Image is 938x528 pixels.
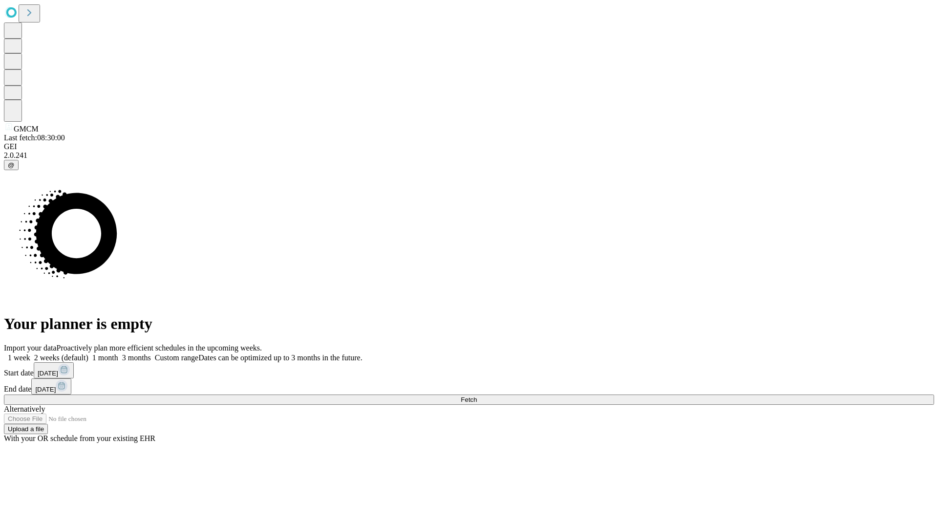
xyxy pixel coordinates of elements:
[4,405,45,413] span: Alternatively
[4,424,48,434] button: Upload a file
[198,353,362,362] span: Dates can be optimized up to 3 months in the future.
[122,353,151,362] span: 3 months
[31,378,71,395] button: [DATE]
[14,125,39,133] span: GMCM
[4,142,934,151] div: GEI
[4,133,65,142] span: Last fetch: 08:30:00
[155,353,198,362] span: Custom range
[4,395,934,405] button: Fetch
[4,151,934,160] div: 2.0.241
[34,353,88,362] span: 2 weeks (default)
[461,396,477,403] span: Fetch
[8,161,15,169] span: @
[8,353,30,362] span: 1 week
[4,434,155,442] span: With your OR schedule from your existing EHR
[4,315,934,333] h1: Your planner is empty
[38,370,58,377] span: [DATE]
[4,160,19,170] button: @
[4,378,934,395] div: End date
[4,344,57,352] span: Import your data
[35,386,56,393] span: [DATE]
[34,362,74,378] button: [DATE]
[57,344,262,352] span: Proactively plan more efficient schedules in the upcoming weeks.
[92,353,118,362] span: 1 month
[4,362,934,378] div: Start date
